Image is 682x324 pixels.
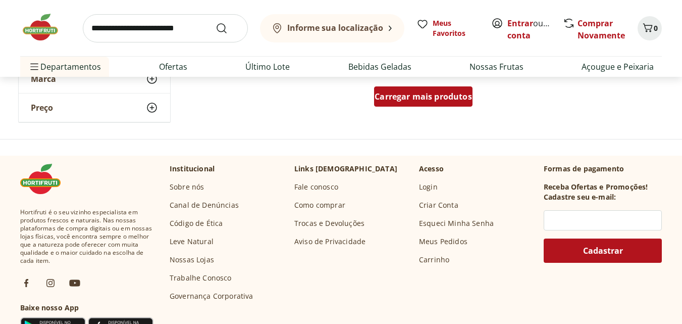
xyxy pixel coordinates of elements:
[20,164,71,194] img: Hortifruti
[638,16,662,40] button: Carrinho
[31,103,53,113] span: Preço
[582,61,654,73] a: Açougue e Peixaria
[294,182,338,192] a: Fale conosco
[544,192,616,202] h3: Cadastre seu e-mail:
[159,61,187,73] a: Ofertas
[28,55,40,79] button: Menu
[216,22,240,34] button: Submit Search
[294,164,397,174] p: Links [DEMOGRAPHIC_DATA]
[19,65,170,93] button: Marca
[419,164,444,174] p: Acesso
[287,22,383,33] b: Informe sua localização
[170,200,239,210] a: Canal de Denúncias
[294,218,364,228] a: Trocas e Devoluções
[170,273,232,283] a: Trabalhe Conosco
[419,182,438,192] a: Login
[583,247,623,255] span: Cadastrar
[69,277,81,289] img: ytb
[31,74,56,84] span: Marca
[170,182,204,192] a: Sobre nós
[578,18,625,41] a: Comprar Novamente
[544,164,662,174] p: Formas de pagamento
[20,303,153,313] h3: Baixe nosso App
[348,61,411,73] a: Bebidas Geladas
[469,61,523,73] a: Nossas Frutas
[170,164,215,174] p: Institucional
[507,18,563,41] a: Criar conta
[294,200,345,210] a: Como comprar
[170,237,214,247] a: Leve Natural
[20,277,32,289] img: fb
[170,291,253,301] a: Governança Corporativa
[20,208,153,265] span: Hortifruti é o seu vizinho especialista em produtos frescos e naturais. Nas nossas plataformas de...
[375,92,472,101] span: Carregar mais produtos
[419,255,449,265] a: Carrinho
[419,237,467,247] a: Meus Pedidos
[419,218,494,228] a: Esqueci Minha Senha
[260,14,404,42] button: Informe sua localização
[416,18,479,38] a: Meus Favoritos
[19,94,170,122] button: Preço
[83,14,248,42] input: search
[654,23,658,33] span: 0
[433,18,479,38] span: Meus Favoritos
[507,18,533,29] a: Entrar
[245,61,290,73] a: Último Lote
[544,239,662,263] button: Cadastrar
[170,218,223,228] a: Código de Ética
[507,17,552,41] span: ou
[294,237,365,247] a: Aviso de Privacidade
[28,55,101,79] span: Departamentos
[544,182,648,192] h3: Receba Ofertas e Promoções!
[419,200,458,210] a: Criar Conta
[20,12,71,42] img: Hortifruti
[44,277,57,289] img: ig
[374,86,473,111] a: Carregar mais produtos
[170,255,214,265] a: Nossas Lojas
